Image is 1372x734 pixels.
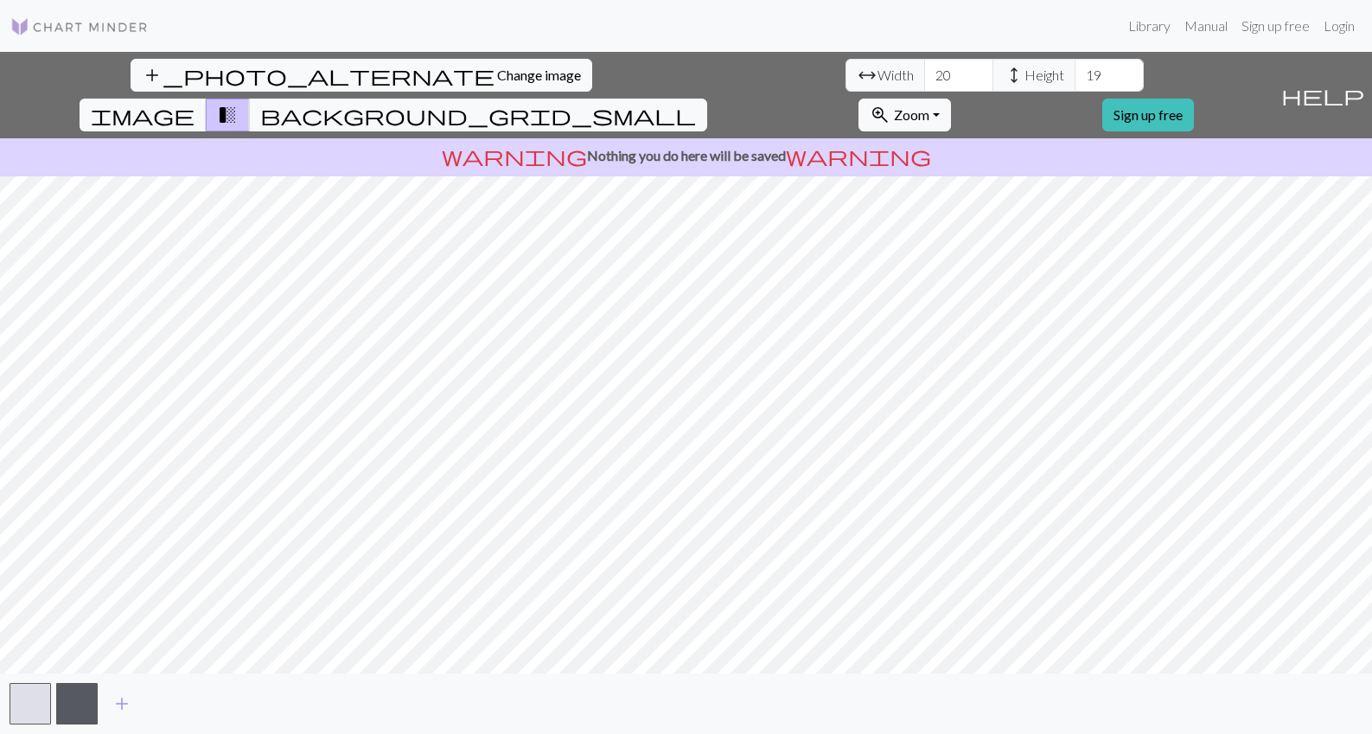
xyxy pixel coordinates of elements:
[131,59,592,92] button: Change image
[1281,83,1364,107] span: help
[786,144,931,168] span: warning
[857,63,877,87] span: arrow_range
[142,63,495,87] span: add_photo_alternate
[260,103,696,127] span: background_grid_small
[858,99,951,131] button: Zoom
[877,65,914,86] span: Width
[1024,65,1064,86] span: Height
[894,106,929,123] span: Zoom
[217,103,238,127] span: transition_fade
[1235,9,1317,43] a: Sign up free
[497,67,581,83] span: Change image
[442,144,587,168] span: warning
[91,103,195,127] span: image
[7,145,1365,166] p: Nothing you do here will be saved
[1273,52,1372,138] button: Help
[100,687,144,720] button: Add color
[1317,9,1362,43] a: Login
[1004,63,1024,87] span: height
[112,692,132,716] span: add
[1102,99,1194,131] a: Sign up free
[1177,9,1235,43] a: Manual
[10,16,149,37] img: Logo
[1121,9,1177,43] a: Library
[870,103,890,127] span: zoom_in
